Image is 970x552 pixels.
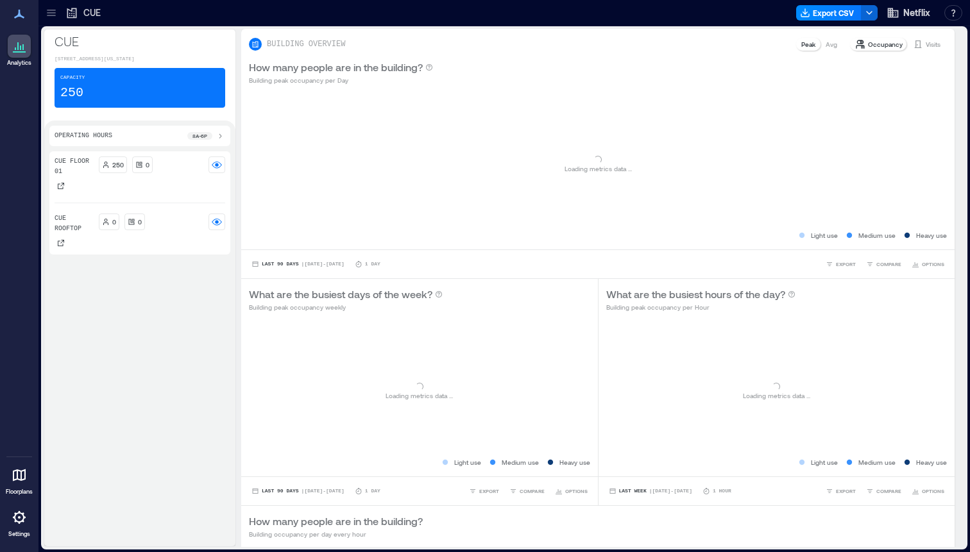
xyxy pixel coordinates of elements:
span: OPTIONS [565,487,588,495]
button: OPTIONS [909,485,947,498]
p: Heavy use [559,457,590,467]
button: Netflix [883,3,934,23]
p: CUE [55,32,225,50]
p: 0 [112,217,116,227]
button: Last 90 Days |[DATE]-[DATE] [249,258,347,271]
p: 8a - 6p [192,132,207,140]
button: Last Week |[DATE]-[DATE] [606,485,695,498]
button: Last 90 Days |[DATE]-[DATE] [249,485,347,498]
p: Loading metrics data ... [386,390,453,401]
p: Peak [801,39,815,49]
p: Building peak occupancy per Hour [606,302,796,312]
p: CUE [83,6,101,19]
p: 0 [146,160,149,170]
p: Avg [826,39,837,49]
p: What are the busiest hours of the day? [606,287,785,302]
a: Settings [4,502,35,542]
p: Light use [454,457,481,467]
p: CUE Rooftop [55,213,94,234]
p: 0 [138,217,142,227]
p: Analytics [7,59,31,67]
p: Occupancy [868,39,903,49]
p: Medium use [858,230,896,240]
p: Visits [926,39,940,49]
a: Floorplans [2,460,37,499]
button: OPTIONS [552,485,590,498]
p: Light use [811,230,838,240]
p: Light use [811,457,838,467]
span: EXPORT [479,487,499,495]
p: Heavy use [916,230,947,240]
span: OPTIONS [922,487,944,495]
button: COMPARE [864,258,904,271]
span: COMPARE [876,487,901,495]
a: Analytics [3,31,35,71]
p: Operating Hours [55,131,112,141]
p: Medium use [502,457,539,467]
p: What are the busiest days of the week? [249,287,432,302]
p: 1 Day [365,260,380,268]
p: Loading metrics data ... [743,390,810,401]
p: Capacity [60,74,85,81]
p: CUE Floor 01 [55,156,94,177]
button: Export CSV [796,5,862,21]
p: Building peak occupancy per Day [249,75,433,85]
p: How many people are in the building? [249,514,423,529]
p: Loading metrics data ... [565,163,632,174]
p: 1 Day [365,487,380,495]
button: EXPORT [466,485,502,498]
button: COMPARE [507,485,547,498]
span: Netflix [903,6,930,19]
p: How many people are in the building? [249,60,423,75]
span: OPTIONS [922,260,944,268]
button: EXPORT [823,258,858,271]
span: EXPORT [836,260,856,268]
span: COMPARE [876,260,901,268]
p: BUILDING OVERVIEW [267,39,345,49]
span: COMPARE [520,487,545,495]
button: COMPARE [864,485,904,498]
p: Medium use [858,457,896,467]
p: Floorplans [6,488,33,496]
button: EXPORT [823,485,858,498]
p: [STREET_ADDRESS][US_STATE] [55,55,225,63]
p: Building occupancy per day every hour [249,529,423,539]
p: 250 [60,84,83,102]
span: EXPORT [836,487,856,495]
p: Building peak occupancy weekly [249,302,443,312]
p: 250 [112,160,124,170]
button: OPTIONS [909,258,947,271]
p: Heavy use [916,457,947,467]
p: 1 Hour [713,487,731,495]
p: Settings [8,530,30,538]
